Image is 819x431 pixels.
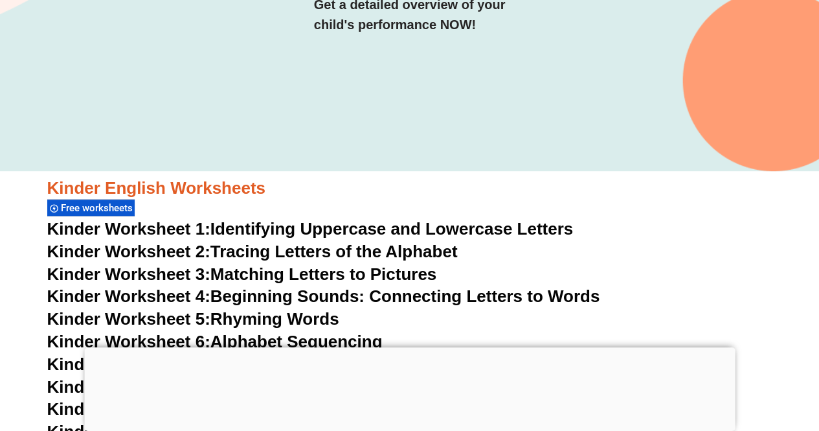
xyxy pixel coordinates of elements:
[47,332,210,351] span: Kinder Worksheet 6:
[47,332,383,351] a: Kinder Worksheet 6:Alphabet Sequencing
[47,219,210,239] span: Kinder Worksheet 1:
[47,264,210,284] span: Kinder Worksheet 3:
[47,178,772,200] h3: Kinder English Worksheets
[47,309,339,329] a: Kinder Worksheet 5:Rhyming Words
[47,219,574,239] a: Kinder Worksheet 1:Identifying Uppercase and Lowercase Letters
[47,377,210,397] span: Kinder Worksheet 8:
[47,199,135,216] div: Free worksheets
[47,355,210,374] span: Kinder Worksheet 7:
[47,286,210,306] span: Kinder Worksheet 4:
[84,347,735,428] iframe: Advertisement
[47,309,210,329] span: Kinder Worksheet 5:
[754,369,819,431] iframe: Chat Widget
[47,242,458,261] a: Kinder Worksheet 2:Tracing Letters of the Alphabet
[61,202,137,214] span: Free worksheets
[47,399,612,419] a: Kinder Worksheet 9:Simple CVC (Consonant-Vowel-Consonant) Words
[47,286,600,306] a: Kinder Worksheet 4:Beginning Sounds: Connecting Letters to Words
[47,355,562,374] a: Kinder Worksheet 7:Matching Uppercase and Lowercase Letters
[47,399,210,419] span: Kinder Worksheet 9:
[47,242,210,261] span: Kinder Worksheet 2:
[47,264,437,284] a: Kinder Worksheet 3:Matching Letters to Pictures
[47,377,414,397] a: Kinder Worksheet 8:Identifying Vowel Sounds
